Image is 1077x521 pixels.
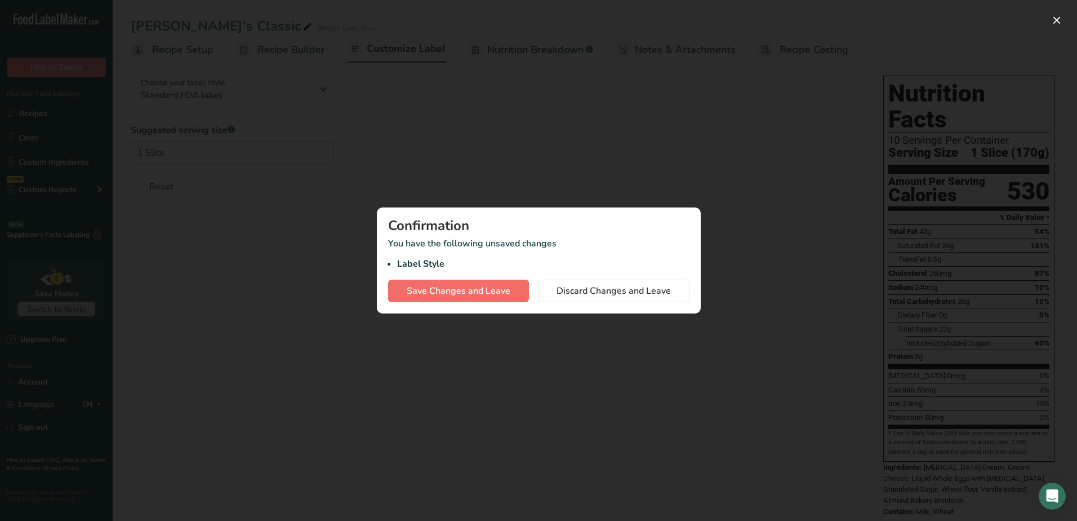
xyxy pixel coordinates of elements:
[388,219,689,232] div: Confirmation
[397,257,689,271] li: Label Style
[538,280,689,302] button: Discard Changes and Leave
[557,284,671,298] span: Discard Changes and Leave
[1039,483,1066,510] iframe: Intercom live chat
[388,237,689,271] p: You have the following unsaved changes
[388,280,529,302] button: Save Changes and Leave
[407,284,510,298] span: Save Changes and Leave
